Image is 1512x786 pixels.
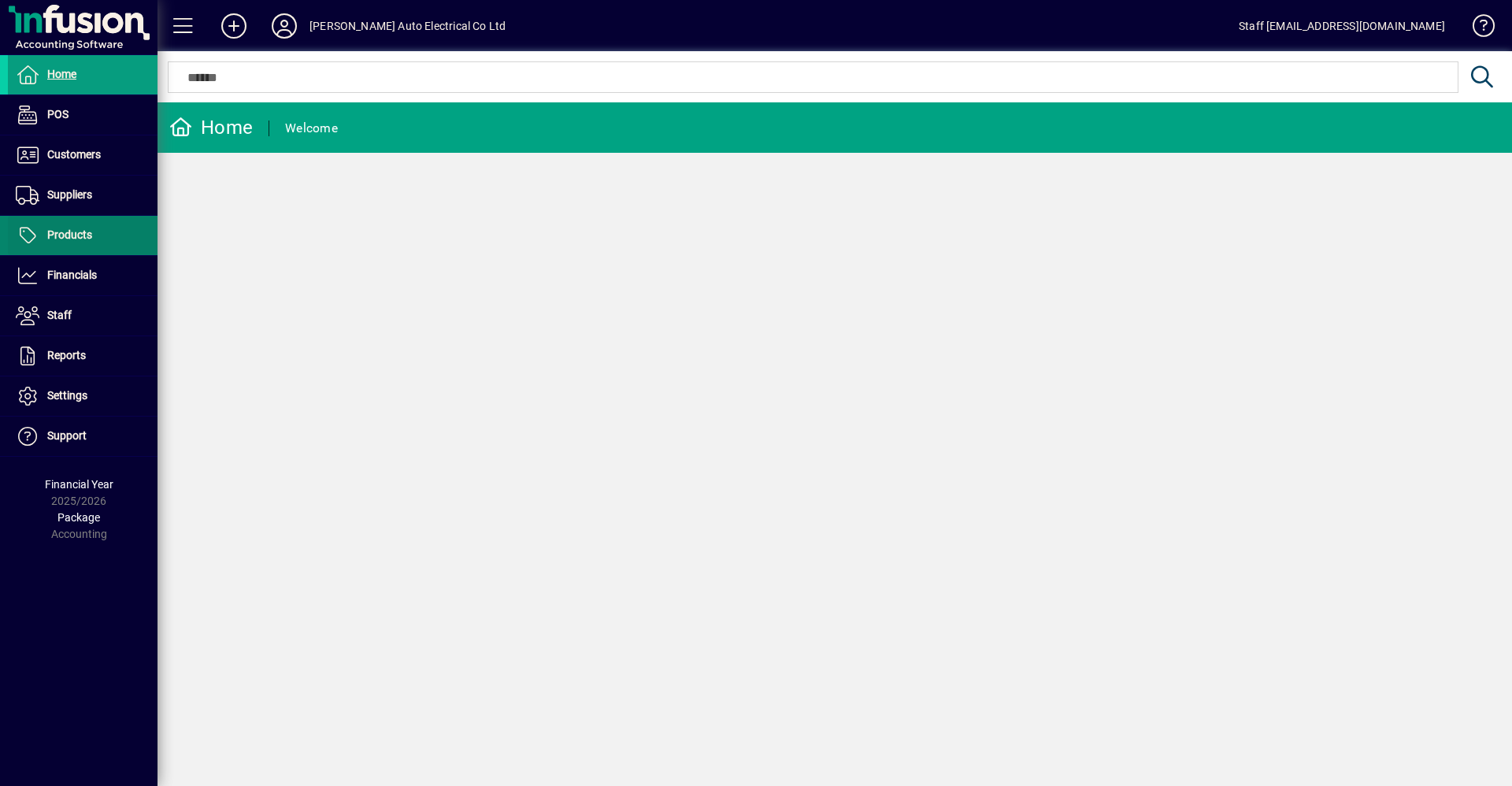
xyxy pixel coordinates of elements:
[57,511,100,524] span: Package
[8,216,157,255] a: Products
[47,349,86,361] span: Reports
[8,376,157,416] a: Settings
[8,95,157,135] a: POS
[1461,3,1492,54] a: Knowledge Base
[8,256,157,295] a: Financials
[47,389,87,402] span: Settings
[47,228,92,241] span: Products
[8,336,157,376] a: Reports
[47,148,101,161] span: Customers
[47,429,87,442] span: Support
[47,309,72,321] span: Staff
[259,12,309,40] button: Profile
[309,13,506,39] div: [PERSON_NAME] Auto Electrical Co Ltd
[8,176,157,215] a: Suppliers
[1239,13,1445,39] div: Staff [EMAIL_ADDRESS][DOMAIN_NAME]
[47,188,92,201] span: Suppliers
[47,269,97,281] span: Financials
[8,417,157,456] a: Support
[169,115,253,140] div: Home
[45,478,113,491] span: Financial Year
[8,135,157,175] a: Customers
[285,116,338,141] div: Welcome
[47,108,69,120] span: POS
[8,296,157,336] a: Staff
[47,68,76,80] span: Home
[209,12,259,40] button: Add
